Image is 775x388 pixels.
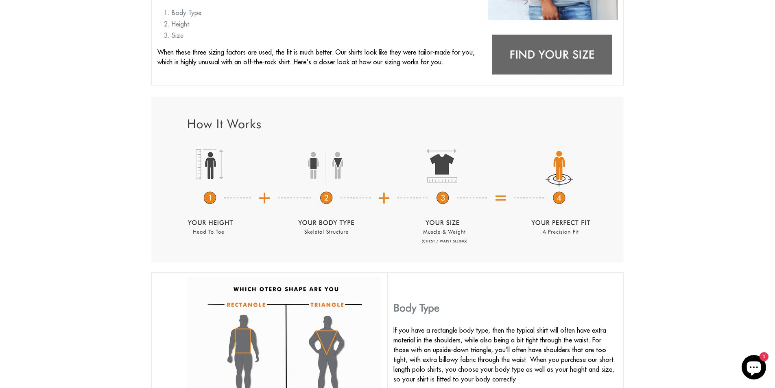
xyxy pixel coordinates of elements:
p: If you have a rectangle body type, then the typical shirt will often have extra material in the s... [393,325,618,384]
img: short length polo shirts [151,96,624,263]
img: Find your size: tshirts for short guys [488,30,618,81]
p: When these three sizing factors are used, the fit is much better. Our shirts look like they were ... [157,47,476,67]
inbox-online-store-chat: Shopify online store chat [739,355,768,381]
li: Body Type [172,8,476,18]
li: Size [172,31,476,40]
li: Height [172,19,476,29]
h3: Body Type [393,301,618,314]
